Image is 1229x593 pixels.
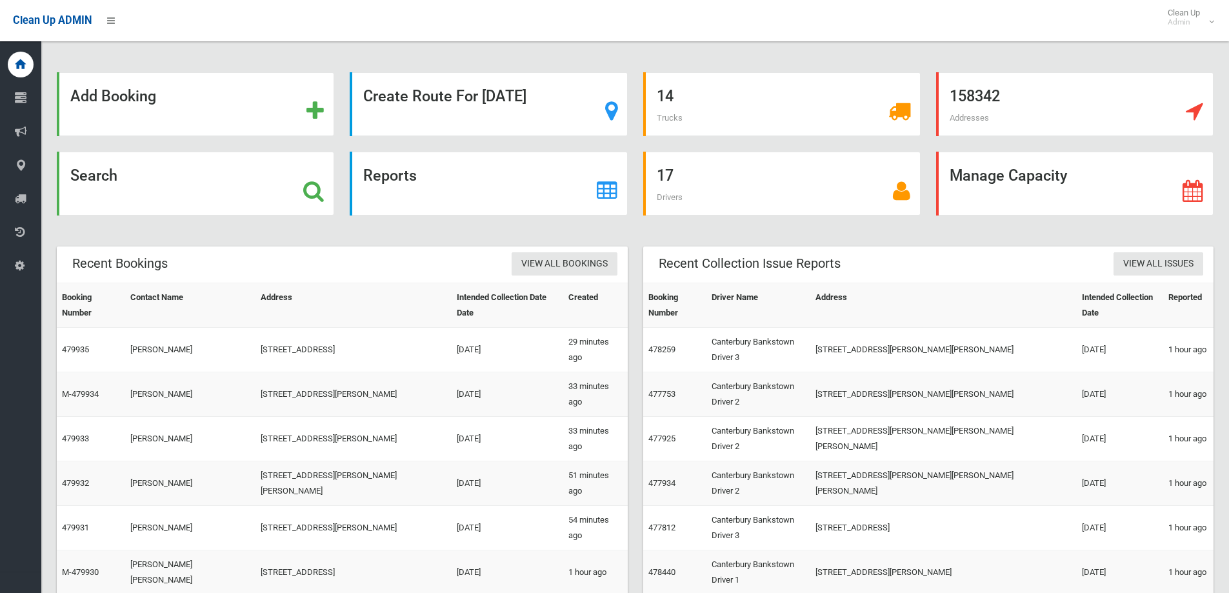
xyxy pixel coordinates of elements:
[810,506,1077,550] td: [STREET_ADDRESS]
[62,567,99,577] a: M-479930
[1077,372,1163,417] td: [DATE]
[950,166,1067,185] strong: Manage Capacity
[363,87,526,105] strong: Create Route For [DATE]
[62,478,89,488] a: 479932
[1077,506,1163,550] td: [DATE]
[125,372,255,417] td: [PERSON_NAME]
[57,251,183,276] header: Recent Bookings
[706,417,810,461] td: Canterbury Bankstown Driver 2
[350,152,627,216] a: Reports
[657,113,683,123] span: Trucks
[255,461,452,506] td: [STREET_ADDRESS][PERSON_NAME][PERSON_NAME]
[1163,372,1214,417] td: 1 hour ago
[643,72,921,136] a: 14 Trucks
[452,506,563,550] td: [DATE]
[1077,328,1163,372] td: [DATE]
[125,506,255,550] td: [PERSON_NAME]
[62,434,89,443] a: 479933
[648,523,675,532] a: 477812
[810,328,1077,372] td: [STREET_ADDRESS][PERSON_NAME][PERSON_NAME]
[512,252,617,276] a: View All Bookings
[452,461,563,506] td: [DATE]
[706,372,810,417] td: Canterbury Bankstown Driver 2
[57,283,125,328] th: Booking Number
[1163,417,1214,461] td: 1 hour ago
[70,87,156,105] strong: Add Booking
[1161,8,1213,27] span: Clean Up
[648,478,675,488] a: 477934
[563,417,627,461] td: 33 minutes ago
[648,389,675,399] a: 477753
[70,166,117,185] strong: Search
[57,152,334,216] a: Search
[452,372,563,417] td: [DATE]
[255,328,452,372] td: [STREET_ADDRESS]
[1077,417,1163,461] td: [DATE]
[125,283,255,328] th: Contact Name
[810,372,1077,417] td: [STREET_ADDRESS][PERSON_NAME][PERSON_NAME]
[452,417,563,461] td: [DATE]
[810,417,1077,461] td: [STREET_ADDRESS][PERSON_NAME][PERSON_NAME][PERSON_NAME]
[255,283,452,328] th: Address
[706,328,810,372] td: Canterbury Bankstown Driver 3
[62,389,99,399] a: M-479934
[1077,283,1163,328] th: Intended Collection Date
[1163,328,1214,372] td: 1 hour ago
[643,283,706,328] th: Booking Number
[255,417,452,461] td: [STREET_ADDRESS][PERSON_NAME]
[936,152,1214,216] a: Manage Capacity
[563,328,627,372] td: 29 minutes ago
[936,72,1214,136] a: 158342 Addresses
[706,283,810,328] th: Driver Name
[255,372,452,417] td: [STREET_ADDRESS][PERSON_NAME]
[452,283,563,328] th: Intended Collection Date Date
[706,461,810,506] td: Canterbury Bankstown Driver 2
[648,434,675,443] a: 477925
[62,345,89,354] a: 479935
[1168,17,1200,27] small: Admin
[125,461,255,506] td: [PERSON_NAME]
[643,152,921,216] a: 17 Drivers
[563,461,627,506] td: 51 minutes ago
[125,417,255,461] td: [PERSON_NAME]
[255,506,452,550] td: [STREET_ADDRESS][PERSON_NAME]
[1163,461,1214,506] td: 1 hour ago
[452,328,563,372] td: [DATE]
[950,87,1000,105] strong: 158342
[13,14,92,26] span: Clean Up ADMIN
[648,345,675,354] a: 478259
[1114,252,1203,276] a: View All Issues
[950,113,989,123] span: Addresses
[350,72,627,136] a: Create Route For [DATE]
[706,506,810,550] td: Canterbury Bankstown Driver 3
[1163,506,1214,550] td: 1 hour ago
[125,328,255,372] td: [PERSON_NAME]
[57,72,334,136] a: Add Booking
[810,283,1077,328] th: Address
[810,461,1077,506] td: [STREET_ADDRESS][PERSON_NAME][PERSON_NAME][PERSON_NAME]
[657,192,683,202] span: Drivers
[563,283,627,328] th: Created
[1163,283,1214,328] th: Reported
[643,251,856,276] header: Recent Collection Issue Reports
[563,506,627,550] td: 54 minutes ago
[657,87,674,105] strong: 14
[62,523,89,532] a: 479931
[1077,461,1163,506] td: [DATE]
[363,166,417,185] strong: Reports
[563,372,627,417] td: 33 minutes ago
[648,567,675,577] a: 478440
[657,166,674,185] strong: 17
